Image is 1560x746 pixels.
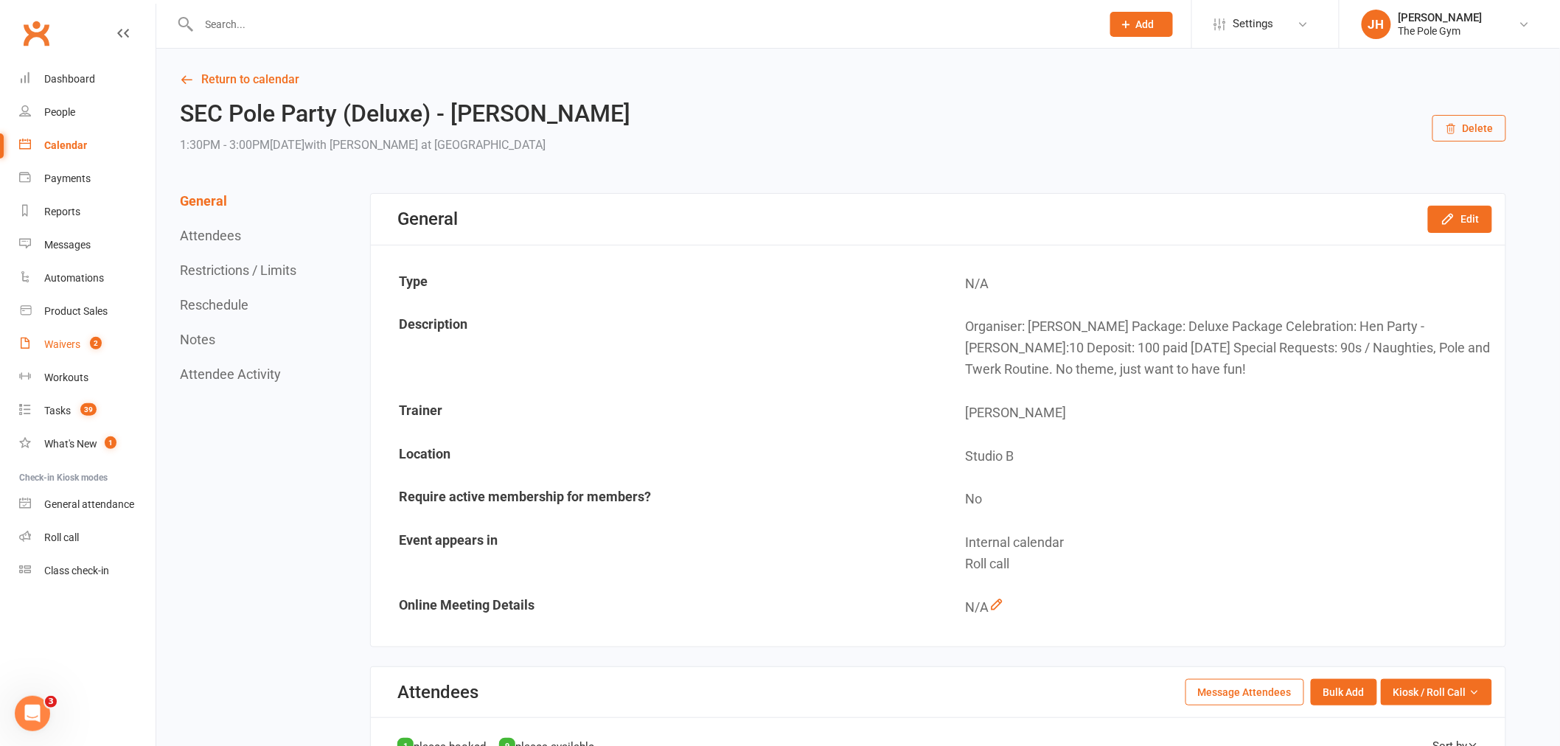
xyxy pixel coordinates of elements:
[19,361,156,394] a: Workouts
[105,436,116,449] span: 1
[44,106,75,118] div: People
[19,229,156,262] a: Messages
[44,372,88,383] div: Workouts
[44,239,91,251] div: Messages
[1185,679,1304,705] button: Message Attendees
[19,428,156,461] a: What's New1
[19,162,156,195] a: Payments
[421,138,546,152] span: at [GEOGRAPHIC_DATA]
[372,392,938,434] td: Trainer
[44,272,104,284] div: Automations
[44,139,87,151] div: Calendar
[372,306,938,390] td: Description
[1393,684,1466,700] span: Kiosk / Roll Call
[397,209,458,229] div: General
[44,338,80,350] div: Waivers
[1399,11,1483,24] div: [PERSON_NAME]
[372,478,938,520] td: Require active membership for members?
[44,565,109,576] div: Class check-in
[180,101,630,127] h2: SEC Pole Party (Deluxe) - [PERSON_NAME]
[19,96,156,129] a: People
[372,436,938,478] td: Location
[15,696,50,731] iframe: Intercom live chat
[939,392,1505,434] td: [PERSON_NAME]
[1381,679,1492,705] button: Kiosk / Roll Call
[180,332,215,347] button: Notes
[372,587,938,629] td: Online Meeting Details
[1432,115,1506,142] button: Delete
[1233,7,1274,41] span: Settings
[180,262,296,278] button: Restrictions / Limits
[966,554,1494,575] div: Roll call
[44,498,134,510] div: General attendance
[939,478,1505,520] td: No
[44,206,80,217] div: Reports
[90,337,102,349] span: 2
[939,306,1505,390] td: Organiser: [PERSON_NAME] Package: Deluxe Package Celebration: Hen Party - [PERSON_NAME]:10 Deposi...
[1136,18,1155,30] span: Add
[195,14,1091,35] input: Search...
[44,531,79,543] div: Roll call
[180,135,630,156] div: 1:30PM - 3:00PM[DATE]
[1362,10,1391,39] div: JH
[966,532,1494,554] div: Internal calendar
[372,522,938,585] td: Event appears in
[180,193,227,209] button: General
[45,696,57,708] span: 3
[19,63,156,96] a: Dashboard
[966,597,1494,618] div: N/A
[372,263,938,305] td: Type
[19,521,156,554] a: Roll call
[19,295,156,328] a: Product Sales
[44,172,91,184] div: Payments
[180,297,248,313] button: Reschedule
[939,436,1505,478] td: Studio B
[19,129,156,162] a: Calendar
[44,305,108,317] div: Product Sales
[19,488,156,521] a: General attendance kiosk mode
[180,228,241,243] button: Attendees
[1428,206,1492,232] button: Edit
[304,138,418,152] span: with [PERSON_NAME]
[44,73,95,85] div: Dashboard
[19,328,156,361] a: Waivers 2
[44,405,71,416] div: Tasks
[180,69,1506,90] a: Return to calendar
[80,403,97,416] span: 39
[19,554,156,588] a: Class kiosk mode
[1311,679,1377,705] button: Bulk Add
[1399,24,1483,38] div: The Pole Gym
[180,366,281,382] button: Attendee Activity
[44,438,97,450] div: What's New
[19,394,156,428] a: Tasks 39
[19,262,156,295] a: Automations
[19,195,156,229] a: Reports
[18,15,55,52] a: Clubworx
[1110,12,1173,37] button: Add
[939,263,1505,305] td: N/A
[397,682,478,703] div: Attendees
